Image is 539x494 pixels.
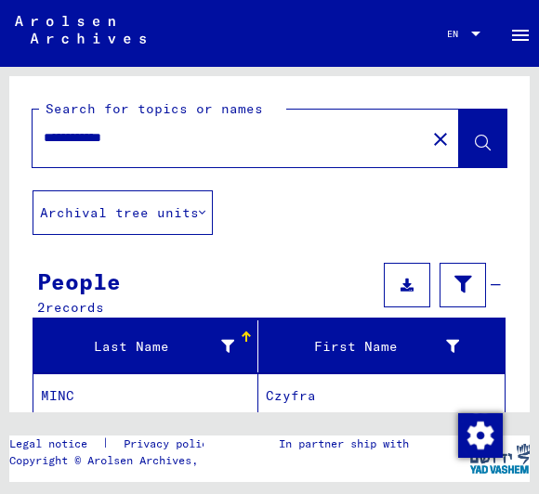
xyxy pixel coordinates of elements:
p: Copyright © Arolsen Archives, 2021 [9,452,237,469]
div: First Name [266,337,459,357]
img: Change consent [458,413,503,458]
img: Arolsen_neg.svg [15,16,146,44]
p: In partner ship with [279,435,409,452]
a: Privacy policy [109,435,237,452]
mat-header-cell: First Name [258,320,505,372]
div: | [9,435,237,452]
mat-cell: MINC [33,373,258,419]
span: EN [447,29,467,39]
div: Last Name [41,331,257,361]
img: yv_logo.png [466,435,535,482]
mat-icon: close [429,128,452,150]
mat-cell: Czyfra [258,373,505,419]
div: People [37,265,121,298]
mat-label: Search for topics or names [46,100,263,117]
mat-icon: Side nav toggle icon [509,24,532,46]
button: Toggle sidenav [502,15,539,52]
span: 2 [37,299,46,316]
a: Legal notice [9,435,102,452]
div: First Name [266,331,482,361]
button: Archival tree units [33,190,213,235]
mat-header-cell: Last Name [33,320,258,372]
div: Change consent [457,412,502,457]
div: Last Name [41,337,234,357]
span: records [46,299,104,316]
button: Clear [422,120,459,157]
